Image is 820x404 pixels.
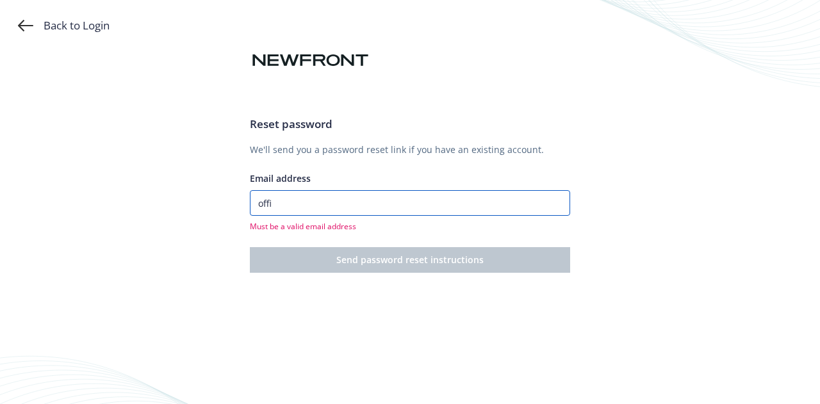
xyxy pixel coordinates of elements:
[250,221,570,232] span: Must be a valid email address
[250,172,311,184] span: Email address
[250,143,570,156] p: We'll send you a password reset link if you have an existing account.
[250,49,371,72] img: Newfront logo
[250,247,570,273] button: Send password reset instructions
[250,116,570,133] h3: Reset password
[18,18,110,33] a: Back to Login
[336,254,484,266] span: Send password reset instructions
